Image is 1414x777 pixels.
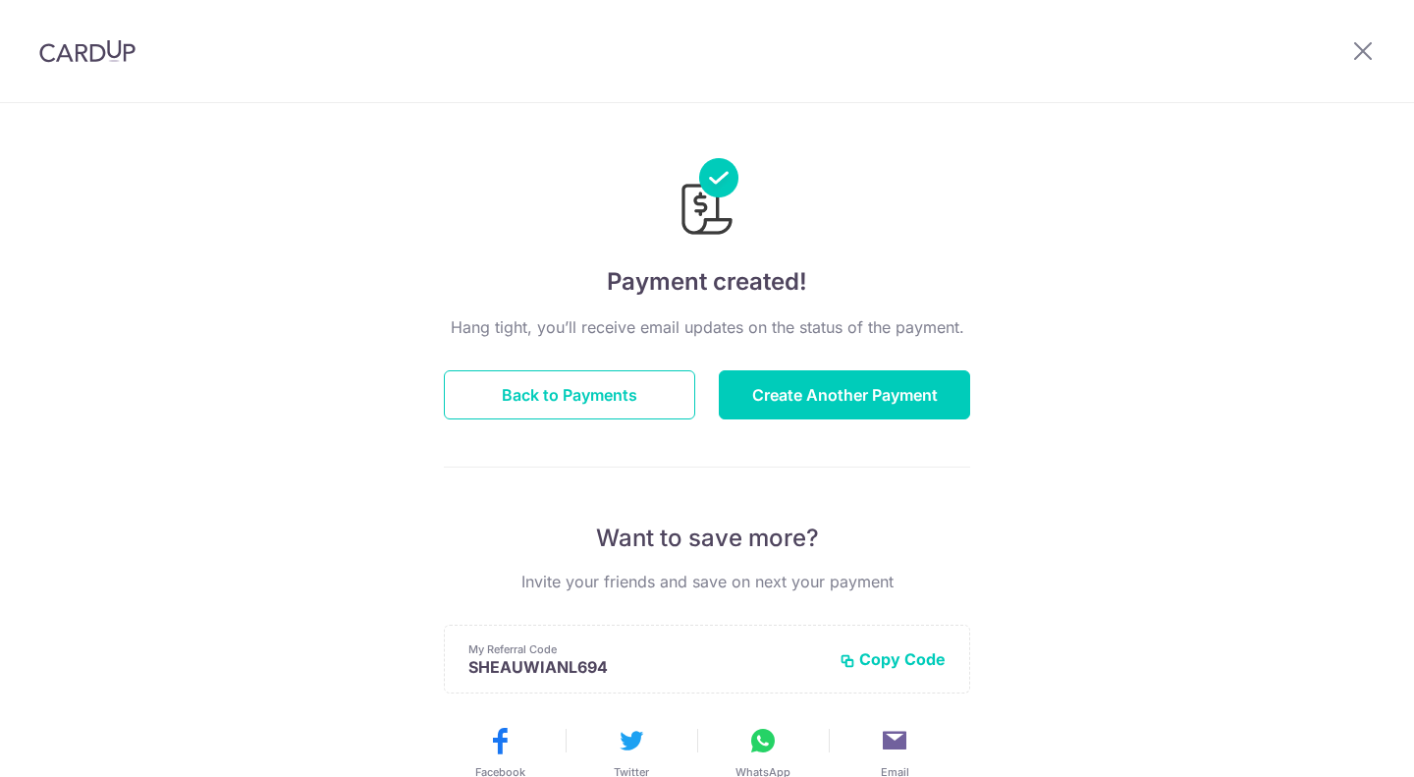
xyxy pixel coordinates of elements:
[719,370,970,419] button: Create Another Payment
[468,641,824,657] p: My Referral Code
[444,315,970,339] p: Hang tight, you’ll receive email updates on the status of the payment.
[676,158,738,241] img: Payments
[444,570,970,593] p: Invite your friends and save on next your payment
[444,264,970,300] h4: Payment created!
[444,370,695,419] button: Back to Payments
[840,649,946,669] button: Copy Code
[39,39,136,63] img: CardUp
[444,523,970,554] p: Want to save more?
[468,657,824,677] p: SHEAUWIANL694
